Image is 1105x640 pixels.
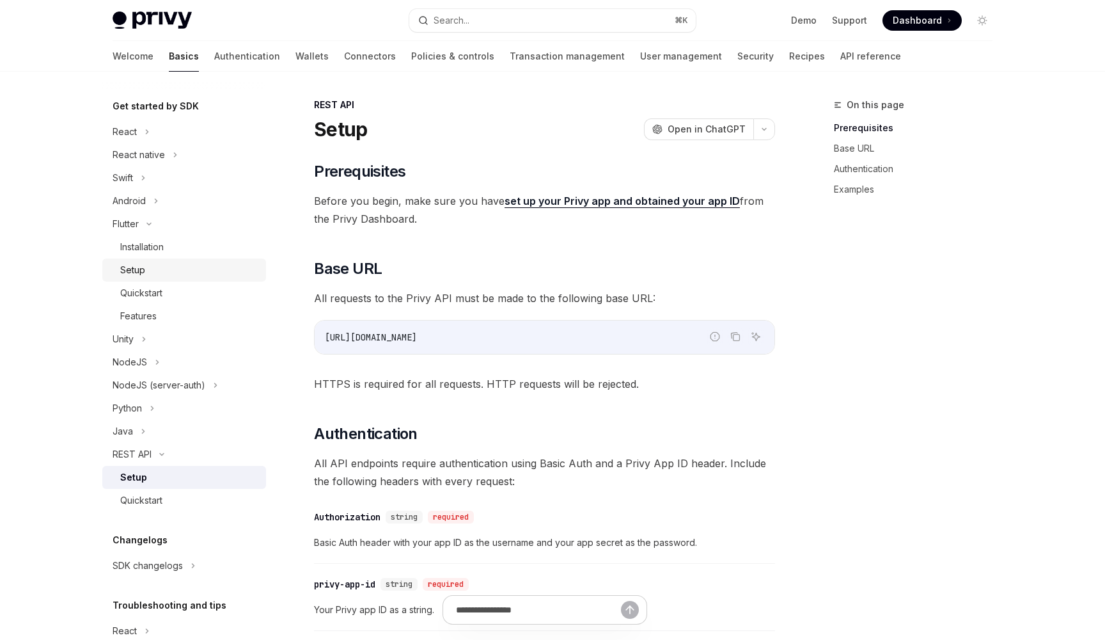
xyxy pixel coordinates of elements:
[972,10,992,31] button: Toggle dark mode
[102,466,266,489] a: Setup
[113,124,137,140] div: React
[113,424,133,439] div: Java
[120,262,145,278] div: Setup
[640,41,722,72] a: User management
[314,424,418,444] span: Authentication
[113,355,147,370] div: NodeJS
[113,12,192,29] img: light logo
[882,10,962,31] a: Dashboard
[748,328,764,345] button: Ask AI
[113,216,139,232] div: Flutter
[314,454,775,490] span: All API endpoints require authentication using Basic Auth and a Privy App ID header. Include the ...
[102,259,266,282] a: Setup
[113,623,137,639] div: React
[834,138,1003,159] a: Base URL
[840,41,901,72] a: API reference
[102,236,266,259] a: Installation
[434,13,469,28] div: Search...
[727,328,744,345] button: Copy the contents from the code block
[113,447,152,462] div: REST API
[113,99,199,114] h5: Get started by SDK
[113,401,142,416] div: Python
[314,192,775,228] span: Before you begin, make sure you have from the Privy Dashboard.
[102,282,266,305] a: Quickstart
[893,14,942,27] span: Dashboard
[834,159,1003,179] a: Authentication
[428,511,474,524] div: required
[789,41,825,72] a: Recipes
[113,558,183,573] div: SDK changelogs
[314,375,775,393] span: HTTPS is required for all requests. HTTP requests will be rejected.
[737,41,774,72] a: Security
[505,195,740,208] a: set up your Privy app and obtained your app ID
[510,41,625,72] a: Transaction management
[314,259,382,279] span: Base URL
[314,511,380,524] div: Authorization
[214,41,280,72] a: Authentication
[423,578,469,591] div: required
[113,378,205,393] div: NodeJS (server-auth)
[102,489,266,512] a: Quickstart
[344,41,396,72] a: Connectors
[113,147,165,163] div: React native
[113,532,168,548] h5: Changelogs
[791,14,817,27] a: Demo
[314,99,775,111] div: REST API
[834,118,1003,138] a: Prerequisites
[325,332,417,343] span: [URL][DOMAIN_NAME]
[644,118,753,140] button: Open in ChatGPT
[314,118,367,141] h1: Setup
[832,14,867,27] a: Support
[707,328,723,345] button: Report incorrect code
[621,601,639,619] button: Send message
[113,332,134,347] div: Unity
[295,41,329,72] a: Wallets
[120,285,162,301] div: Quickstart
[120,470,147,485] div: Setup
[120,239,164,255] div: Installation
[834,179,1003,200] a: Examples
[120,493,162,508] div: Quickstart
[113,170,133,186] div: Swift
[386,579,412,589] span: string
[314,578,375,591] div: privy-app-id
[113,41,153,72] a: Welcome
[314,161,405,182] span: Prerequisites
[113,598,226,613] h5: Troubleshooting and tips
[314,289,775,307] span: All requests to the Privy API must be made to the following base URL:
[113,193,146,209] div: Android
[391,512,418,522] span: string
[675,15,688,26] span: ⌘ K
[847,97,904,113] span: On this page
[120,308,157,324] div: Features
[102,305,266,328] a: Features
[411,41,494,72] a: Policies & controls
[314,535,775,550] span: Basic Auth header with your app ID as the username and your app secret as the password.
[668,123,746,136] span: Open in ChatGPT
[169,41,199,72] a: Basics
[409,9,696,32] button: Search...⌘K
